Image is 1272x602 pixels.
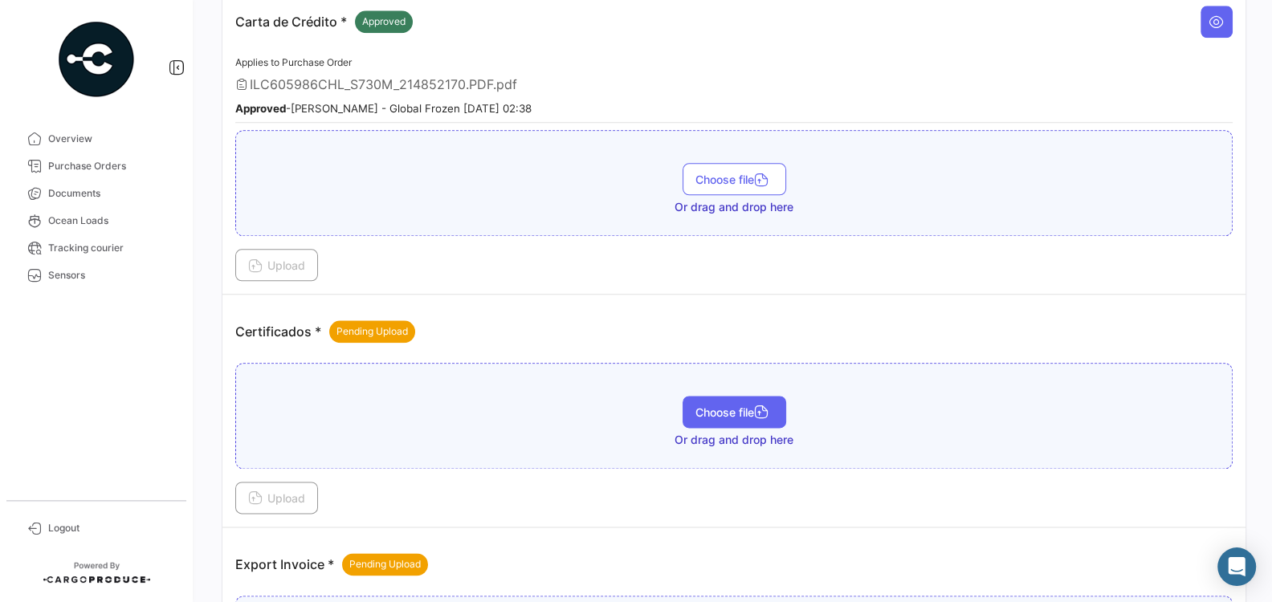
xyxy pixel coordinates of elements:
a: Ocean Loads [13,207,180,234]
span: Sensors [48,268,173,283]
a: Documents [13,180,180,207]
span: Upload [248,491,305,505]
button: Upload [235,249,318,281]
a: Overview [13,125,180,153]
small: - [PERSON_NAME] - Global Frozen [DATE] 02:38 [235,102,532,115]
a: Tracking courier [13,234,180,262]
span: Upload [248,258,305,272]
span: Tracking courier [48,241,173,255]
p: Carta de Crédito * [235,10,413,33]
button: Choose file [683,163,786,195]
span: Applies to Purchase Order [235,56,352,68]
span: Choose file [695,405,773,419]
span: Or drag and drop here [675,432,793,448]
img: powered-by.png [56,19,137,100]
button: Upload [235,482,318,514]
button: Choose file [683,396,786,428]
span: Choose file [695,173,773,186]
div: Abrir Intercom Messenger [1217,547,1256,586]
a: Purchase Orders [13,153,180,180]
p: Export Invoice * [235,553,428,576]
span: Pending Upload [336,324,408,339]
span: Pending Upload [349,557,421,571]
span: Purchase Orders [48,159,173,173]
a: Sensors [13,262,180,289]
span: Logout [48,521,173,535]
span: Overview [48,132,173,146]
span: Documents [48,186,173,201]
span: Ocean Loads [48,214,173,228]
b: Approved [235,102,286,115]
span: ILC605986CHL_S730M_214852170.PDF.pdf [250,76,517,92]
span: Or drag and drop here [675,199,793,215]
p: Certificados * [235,320,415,343]
span: Approved [362,14,406,29]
